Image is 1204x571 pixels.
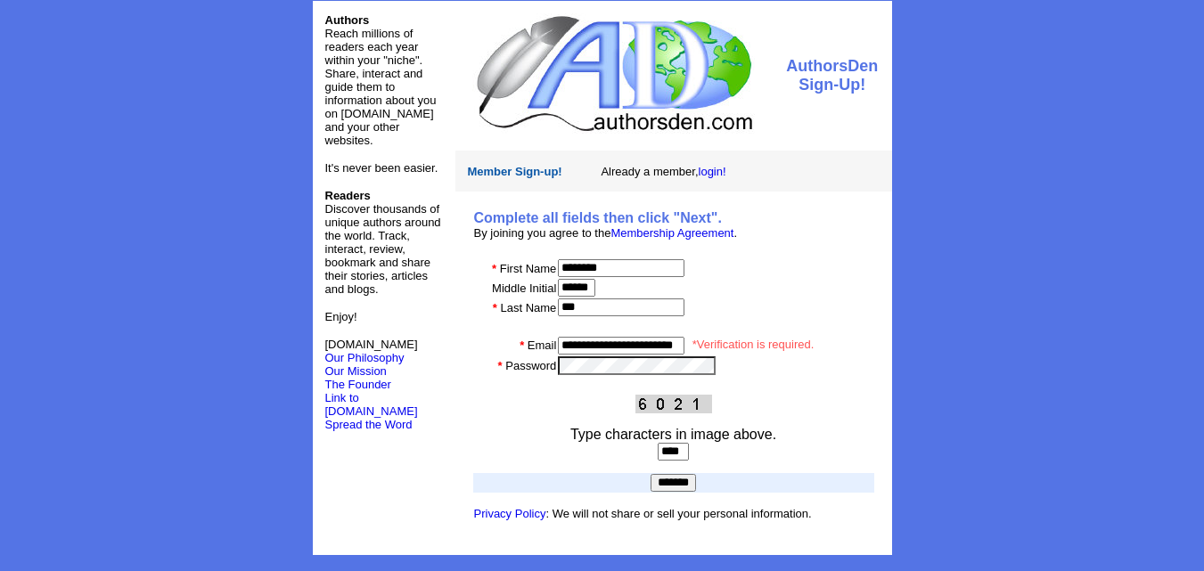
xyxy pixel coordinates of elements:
font: Discover thousands of unique authors around the world. Track, interact, review, bookmark and shar... [325,189,441,296]
font: Enjoy! [325,310,357,323]
font: Reach millions of readers each year within your "niche". Share, interact and guide them to inform... [325,27,437,147]
font: First Name [500,262,557,275]
img: logo.jpg [472,13,755,134]
font: By joining you agree to the . [474,226,738,240]
a: The Founder [325,378,391,391]
a: Membership Agreement [610,226,733,240]
font: AuthorsDen Sign-Up! [786,57,878,94]
font: It's never been easier. [325,161,438,175]
font: Password [505,359,556,372]
font: Spread the Word [325,418,413,431]
a: Privacy Policy [474,507,546,520]
a: Spread the Word [325,416,413,431]
a: Link to [DOMAIN_NAME] [325,391,418,418]
font: Member Sign-up! [468,165,562,178]
font: Last Name [500,301,556,314]
font: Authors [325,13,370,27]
font: Type characters in image above. [570,427,776,442]
font: *Verification is required. [692,338,815,351]
font: : We will not share or sell your personal information. [474,507,812,520]
font: Email [528,339,557,352]
b: Readers [325,189,371,202]
a: login! [699,165,726,178]
a: Our Philosophy [325,351,405,364]
img: This Is CAPTCHA Image [635,395,712,413]
a: Our Mission [325,364,387,378]
font: Middle Initial [492,281,556,295]
font: [DOMAIN_NAME] [325,338,418,364]
font: Already a member, [601,165,725,178]
b: Complete all fields then click "Next". [474,210,722,225]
